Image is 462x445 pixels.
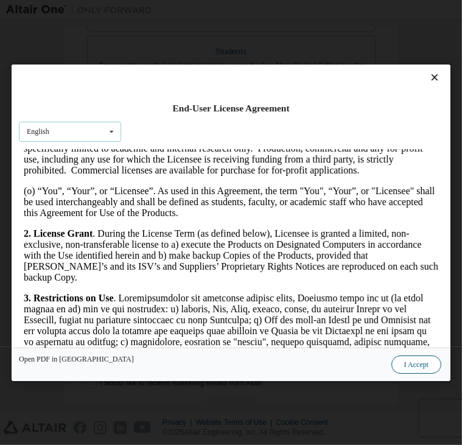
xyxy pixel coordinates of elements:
[19,355,134,362] a: Open PDF in [GEOGRAPHIC_DATA]
[15,79,74,89] strong: License Grant
[5,79,419,134] p: . During the License Term (as defined below), Licensee is granted a limited, non-exclusive, non-t...
[27,128,49,135] div: English
[5,37,419,69] p: (o) “You”, “Your”, or “Licensee”. As used in this Agreement, the term "You", “Your”, or "Licensee...
[19,102,443,114] div: End-User License Agreement
[5,79,12,89] strong: 2.
[391,355,441,373] button: I Accept
[5,144,419,319] p: . Loremipsumdolor sit ametconse adipisc elits, Doeiusmo tempo inc ut (la etdol magnaa en ad) min ...
[5,144,95,154] strong: 3. Restrictions on Use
